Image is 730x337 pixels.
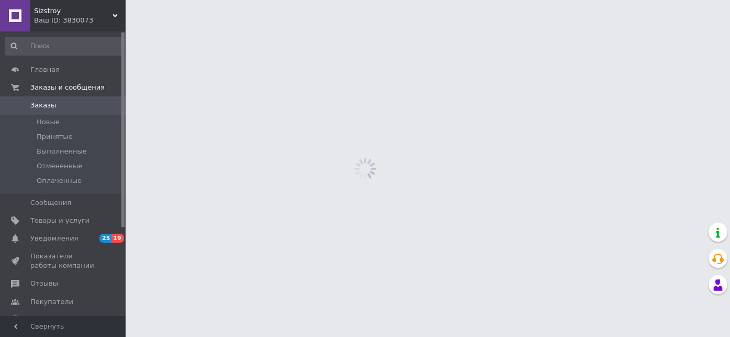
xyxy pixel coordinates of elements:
[30,65,60,74] span: Главная
[37,161,82,171] span: Отмененные
[30,101,56,110] span: Заказы
[30,83,105,92] span: Заказы и сообщения
[30,315,87,324] span: Каталог ProSale
[99,234,111,243] span: 25
[37,117,60,127] span: Новые
[34,16,126,25] div: Ваш ID: 3830073
[5,37,123,56] input: Поиск
[30,252,97,270] span: Показатели работы компании
[30,198,71,208] span: Сообщения
[37,132,73,142] span: Принятые
[111,234,123,243] span: 19
[34,6,113,16] span: Sizstroy
[30,234,78,243] span: Уведомления
[30,279,58,288] span: Отзывы
[30,297,73,307] span: Покупатели
[30,216,89,225] span: Товары и услуги
[37,147,87,156] span: Выполненные
[37,176,82,186] span: Оплаченные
